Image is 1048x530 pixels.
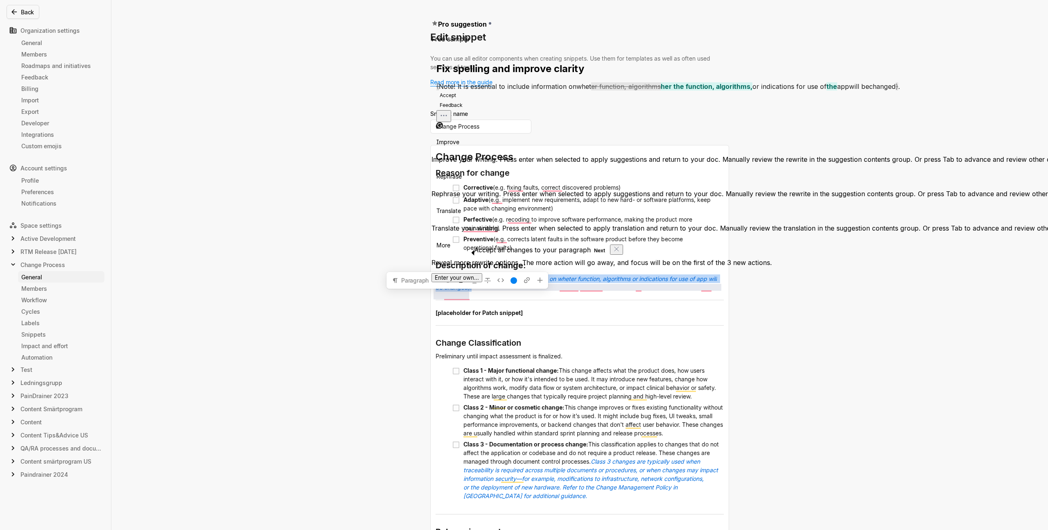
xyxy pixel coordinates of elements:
a: Read more in the guide [430,79,492,86]
div: Snippets [21,330,101,339]
span: Paindrainer 2024 [20,470,68,479]
div: Feedback [21,73,101,82]
span: Class 3 - Documentation or process change: [463,441,588,448]
a: Profile [18,174,104,186]
div: Edit snippet [430,31,729,54]
div: Profile [21,176,101,185]
a: Roadmaps and initiatives [18,60,104,71]
a: Preferences [18,186,104,197]
span: Class 3 changes are typically used when traceability is required across multiple documents or pro... [463,458,720,499]
span: Content Tips&Advice US [20,431,88,439]
button: Back [7,5,39,19]
span: Change Process [20,260,65,269]
a: Integrations [18,129,104,140]
a: General [18,271,104,283]
div: Members [21,284,101,293]
span: This change affects what the product does, how users interact with it, or how it's intended to be... [463,367,718,400]
span: Class 2 - Minor or cosmetic change: [463,404,565,411]
input: Snippet name [430,120,531,134]
div: Automation [21,353,101,362]
div: Workflow [21,296,101,304]
a: Cycles [18,306,104,317]
div: Roadmaps and initiatives [21,61,101,70]
div: Snippet name [430,109,468,118]
div: Import [21,96,101,104]
a: Import [18,94,104,106]
span: Content Smärtprogram [20,405,82,413]
span: Change Classification [436,338,521,348]
div: Labels [21,319,101,327]
a: Custom emojis [18,140,104,152]
div: Impact and effort [21,342,101,350]
a: General [18,37,104,48]
span: Class 1 - Major functional change: [463,367,559,374]
div: General [21,273,101,281]
div: Custom emojis [21,142,101,150]
a: Impact and effort [18,340,104,351]
div: Notifications [21,199,101,208]
a: Members [18,48,104,60]
a: Export [18,106,104,117]
a: Developer [18,117,104,129]
div: Export [21,107,101,116]
a: Members [18,283,104,294]
span: RTM Release [DATE] [20,247,77,256]
span: Content smärtprogram US [20,457,91,466]
a: Notifications [18,197,104,209]
div: Space settings [7,219,104,232]
div: Developer [21,119,101,127]
a: Snippets [18,328,104,340]
a: Feedback [18,71,104,83]
a: Automation [18,351,104,363]
span: [placeholder for Patch snippet] [436,309,523,316]
span: Preliminary until impact assessment is finalized. [436,353,562,360]
a: Workflow [18,294,104,306]
span: PainDrainer 2023 [20,392,68,400]
div: Integrations [21,130,101,139]
span: Content [20,418,42,426]
p: You can use all editor components when creating snippets. Use them for templates as well as often... [430,54,729,71]
a: Labels [18,317,104,328]
div: Members [21,50,101,59]
span: Test [20,365,32,374]
div: Cycles [21,307,101,316]
div: Billing [21,84,101,93]
span: This classification applies to changes that do not affect the application or codebase and do not ... [463,441,720,465]
div: Account settings [7,161,104,174]
span: Active Development [20,234,76,243]
div: General [21,39,101,47]
span: This change improves or fixes existing functionality without changing what the product is for or ... [463,404,725,437]
a: Billing [18,83,104,94]
span: Ledningsgrupp [20,378,62,387]
div: Organization settings [7,24,104,37]
div: Preferences [21,188,101,196]
span: QA/RA processes and documents [20,444,102,453]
